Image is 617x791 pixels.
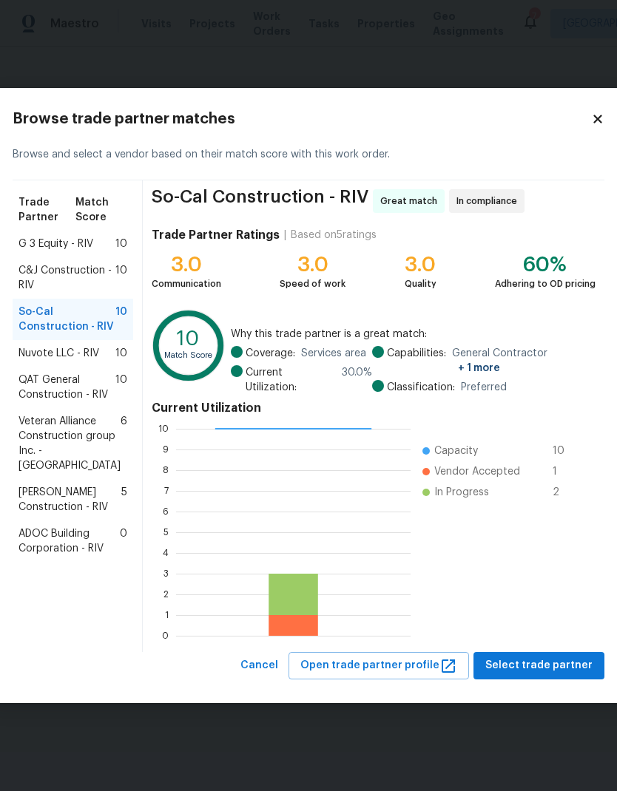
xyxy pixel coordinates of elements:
[461,380,507,395] span: Preferred
[280,257,345,272] div: 3.0
[152,401,596,415] h4: Current Utilization
[18,485,121,515] span: [PERSON_NAME] Construction - RIV
[115,305,127,334] span: 10
[387,346,446,376] span: Capabilities:
[280,228,291,242] div: |
[342,365,372,395] span: 30.0 %
[115,237,127,251] span: 10
[152,189,368,213] span: So-Cal Construction - RIV
[553,444,576,458] span: 10
[165,611,169,619] text: 1
[289,652,469,679] button: Open trade partner profile
[405,276,436,291] div: Quality
[18,373,115,402] span: QAT General Construction - RIV
[163,528,169,537] text: 5
[405,257,436,272] div: 3.0
[163,590,169,599] text: 2
[163,569,169,578] text: 3
[152,228,280,242] h4: Trade Partner Ratings
[152,257,221,272] div: 3.0
[380,194,443,208] span: Great match
[458,363,500,373] span: + 1 more
[387,380,455,395] span: Classification:
[18,263,115,293] span: C&J Construction - RIV
[231,327,596,342] span: Why this trade partner is a great match:
[495,276,596,291] div: Adhering to OD pricing
[485,656,593,675] span: Select trade partner
[301,346,366,361] span: Services area
[164,486,169,495] text: 7
[18,346,99,361] span: Nuvote LLC - RIV
[246,346,295,361] span: Coverage:
[18,237,93,251] span: G 3 Equity - RIV
[162,631,169,640] text: 0
[452,346,596,376] span: General Contractor
[246,365,337,395] span: Current Utilization:
[291,228,377,242] div: Based on 5 ratings
[75,195,127,225] span: Match Score
[115,346,127,361] span: 10
[164,351,212,359] text: Match Score
[121,414,127,473] span: 6
[115,263,127,293] span: 10
[163,445,169,454] text: 9
[158,424,169,433] text: 10
[18,414,121,473] span: Veteran Alliance Construction group Inc. - [GEOGRAPHIC_DATA]
[300,656,457,675] span: Open trade partner profile
[163,549,169,557] text: 4
[434,464,520,479] span: Vendor Accepted
[13,112,591,126] h2: Browse trade partner matches
[240,656,278,675] span: Cancel
[235,652,284,679] button: Cancel
[177,330,199,350] text: 10
[115,373,127,402] span: 10
[280,276,345,291] div: Speed of work
[18,195,75,225] span: Trade Partner
[553,485,576,500] span: 2
[163,466,169,475] text: 8
[18,526,120,556] span: ADOC Building Corporation - RIV
[152,276,221,291] div: Communication
[434,444,478,458] span: Capacity
[434,485,489,500] span: In Progress
[18,305,115,334] span: So-Cal Construction - RIV
[473,652,604,679] button: Select trade partner
[163,507,169,516] text: 6
[120,526,127,556] span: 0
[553,464,576,479] span: 1
[456,194,523,208] span: In compliance
[121,485,127,515] span: 5
[495,257,596,272] div: 60%
[13,129,604,180] div: Browse and select a vendor based on their match score with this work order.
